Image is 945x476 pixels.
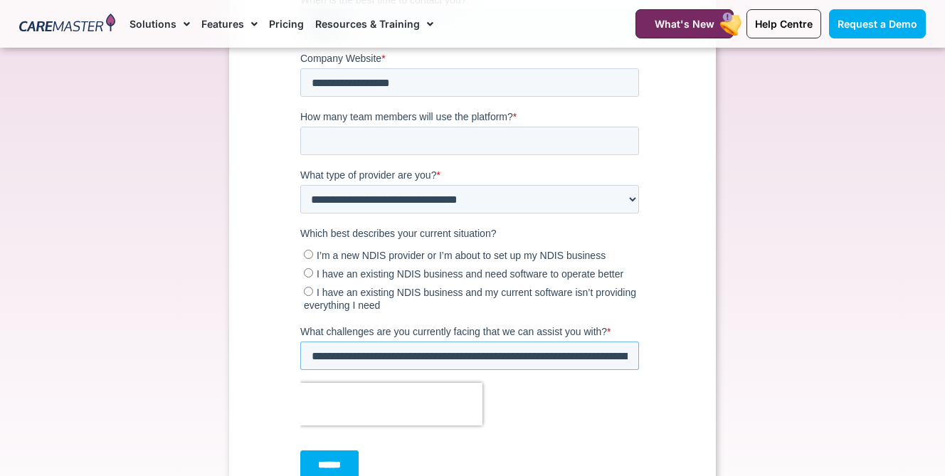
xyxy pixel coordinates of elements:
[655,18,714,30] span: What's New
[829,9,926,38] a: Request a Demo
[838,18,917,30] span: Request a Demo
[746,9,821,38] a: Help Centre
[19,14,115,35] img: CareMaster Logo
[755,18,813,30] span: Help Centre
[635,9,734,38] a: What's New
